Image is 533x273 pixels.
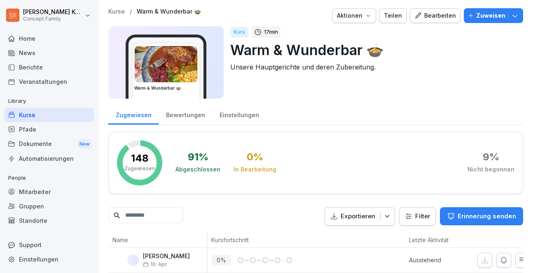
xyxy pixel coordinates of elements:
div: Kurs [230,27,248,37]
p: Unsere Hauptgerichte und deren Zubereitung. [230,62,517,72]
a: Einstellungen [4,252,94,266]
div: Aktionen [337,11,372,20]
div: Bearbeiten [414,11,456,20]
img: ahyr4js7cjdukc2eap5hzxdw.png [127,254,139,266]
div: 9 % [483,152,499,162]
a: DokumenteNew [4,136,94,152]
p: Ausstehend [409,256,467,264]
img: nz9oegdbj46qsvptz36hr4g3.png [135,46,197,82]
div: Abgeschlossen [175,165,220,174]
a: Kurse [108,8,125,15]
a: Berichte [4,60,94,74]
a: Standorte [4,213,94,228]
button: Erinnerung senden [440,207,523,225]
a: News [4,46,94,60]
h3: Warm & Wunderbar 🍲 [134,85,198,91]
p: Exportieren [341,212,375,221]
a: Mitarbeiter [4,185,94,199]
p: / [130,8,132,15]
a: Bewertungen [159,104,212,125]
button: Teilen [379,8,407,23]
button: Zuweisen [464,8,523,23]
p: Letzte Aktivität [409,236,463,244]
p: Zugewiesen [124,165,155,172]
div: Teilen [384,11,402,20]
div: Nicht begonnen [468,165,514,174]
p: Concept Family [23,16,83,22]
div: New [77,139,91,149]
button: Filter [400,208,435,225]
a: Einstellungen [212,104,266,125]
p: Kursfortschritt [211,236,327,244]
span: 10. Apr. [143,261,167,267]
div: Filter [404,212,430,220]
a: Automatisierungen [4,151,94,166]
a: Pfade [4,122,94,136]
p: 0 % [211,255,231,265]
p: [PERSON_NAME] [143,253,190,260]
p: People [4,171,94,185]
p: Library [4,95,94,108]
div: In Bearbeitung [234,165,276,174]
p: Name [112,236,203,244]
div: 0 % [247,152,263,162]
a: Home [4,31,94,46]
div: Dokumente [4,136,94,152]
div: Support [4,238,94,252]
p: [PERSON_NAME] Komarov [23,9,83,16]
button: Aktionen [332,8,376,23]
button: Bearbeiten [410,8,461,23]
p: Zuweisen [476,11,505,20]
p: 148 [131,153,149,163]
p: Warm & Wunderbar 🍲 [230,39,517,60]
a: Gruppen [4,199,94,213]
p: 17 min [264,28,278,36]
a: Zugewiesen [108,104,159,125]
a: Warm & Wunderbar 🍲 [137,8,201,15]
a: Kurse [4,108,94,122]
button: Exportieren [325,207,395,226]
a: Veranstaltungen [4,74,94,89]
p: Erinnerung senden [458,212,516,221]
div: 91 % [188,152,208,162]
